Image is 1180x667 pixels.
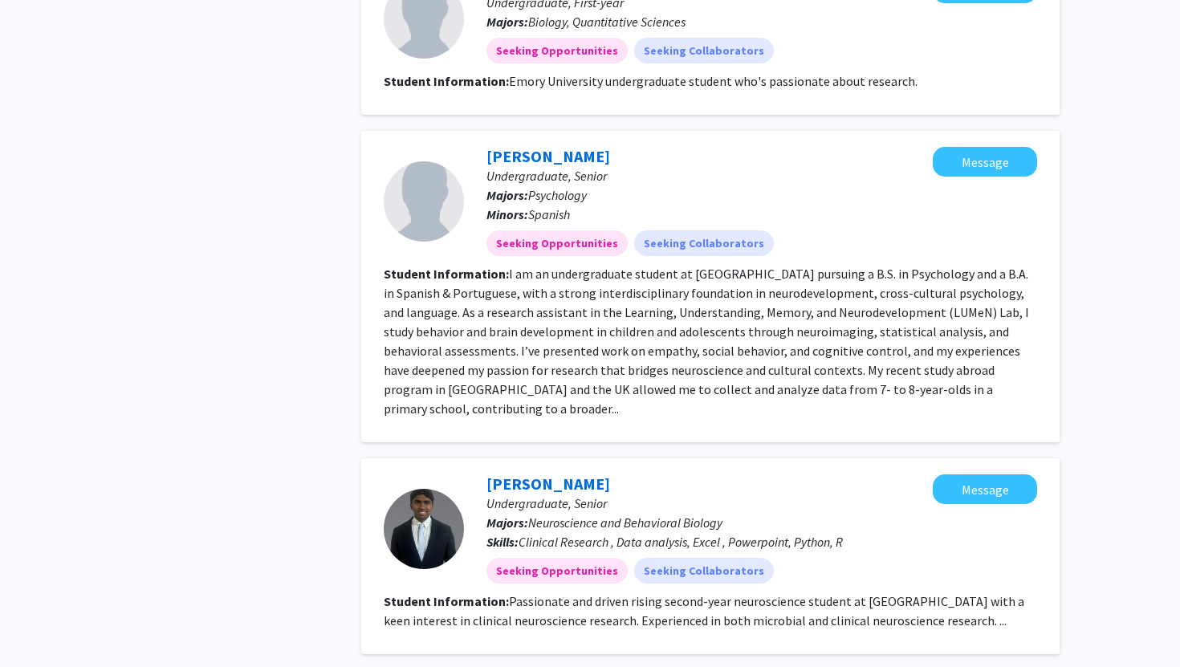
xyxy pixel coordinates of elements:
[528,514,722,531] span: Neuroscience and Behavioral Biology
[486,534,519,550] b: Skills:
[933,147,1037,177] button: Message Coco Sandoval
[528,187,587,203] span: Psychology
[486,168,607,184] span: Undergraduate, Senior
[486,495,607,511] span: Undergraduate, Senior
[486,558,628,584] mat-chip: Seeking Opportunities
[486,38,628,63] mat-chip: Seeking Opportunities
[384,593,1024,628] fg-read-more: Passionate and driven rising second-year neuroscience student at [GEOGRAPHIC_DATA] with a keen in...
[486,230,628,256] mat-chip: Seeking Opportunities
[486,146,610,166] a: [PERSON_NAME]
[519,534,843,550] span: Clinical Research , Data analysis, Excel , Powerpoint, Python, R
[384,73,509,89] b: Student Information:
[486,474,610,494] a: [PERSON_NAME]
[528,206,570,222] span: Spanish
[12,595,68,655] iframe: Chat
[486,187,528,203] b: Majors:
[486,206,528,222] b: Minors:
[933,474,1037,504] button: Message Varun Veluri
[486,14,528,30] b: Majors:
[634,38,774,63] mat-chip: Seeking Collaborators
[509,73,918,89] fg-read-more: Emory University undergraduate student who's passionate about research.
[634,558,774,584] mat-chip: Seeking Collaborators
[528,14,686,30] span: Biology, Quantitative Sciences
[384,266,509,282] b: Student Information:
[384,266,1029,417] fg-read-more: I am an undergraduate student at [GEOGRAPHIC_DATA] pursuing a B.S. in Psychology and a B.A. in Sp...
[384,593,509,609] b: Student Information:
[634,230,774,256] mat-chip: Seeking Collaborators
[486,514,528,531] b: Majors:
